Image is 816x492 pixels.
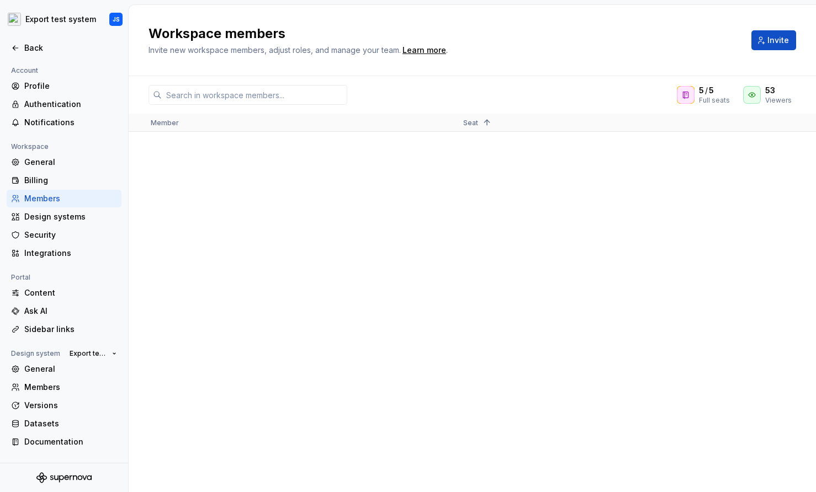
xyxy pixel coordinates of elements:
[7,271,35,284] div: Portal
[709,85,714,96] span: 5
[24,81,117,92] div: Profile
[699,85,704,96] span: 5
[162,85,347,105] input: Search in workspace members...
[24,42,117,54] div: Back
[7,320,121,338] a: Sidebar links
[7,226,121,244] a: Security
[151,119,179,127] span: Member
[7,208,121,226] a: Design systems
[24,99,117,110] div: Authentication
[765,96,792,105] div: Viewers
[24,306,117,317] div: Ask AI
[24,287,117,298] div: Content
[7,433,121,451] a: Documentation
[7,39,121,57] a: Back
[24,400,117,411] div: Versions
[24,324,117,335] div: Sidebar links
[7,244,121,262] a: Integrations
[149,25,738,42] h2: Workspace members
[7,360,121,378] a: General
[70,349,108,358] span: Export test system
[24,418,117,429] div: Datasets
[7,415,121,432] a: Datasets
[36,472,92,483] svg: Supernova Logo
[463,119,478,127] span: Seat
[402,45,446,56] a: Learn more
[8,13,21,26] img: e5527c48-e7d1-4d25-8110-9641689f5e10.png
[7,347,65,360] div: Design system
[113,15,120,24] div: JS
[7,140,53,153] div: Workspace
[7,302,121,320] a: Ask AI
[401,46,448,55] span: .
[7,95,121,113] a: Authentication
[7,77,121,95] a: Profile
[24,436,117,447] div: Documentation
[24,211,117,222] div: Design systems
[7,284,121,302] a: Content
[24,117,117,128] div: Notifications
[2,7,126,31] button: Export test systemJS
[149,45,401,55] span: Invite new workspace members, adjust roles, and manage your team.
[24,248,117,259] div: Integrations
[24,229,117,240] div: Security
[7,172,121,189] a: Billing
[7,64,43,77] div: Account
[7,190,121,207] a: Members
[7,378,121,396] a: Members
[24,382,117,393] div: Members
[699,96,730,105] div: Full seats
[24,193,117,204] div: Members
[765,85,775,96] span: 53
[7,114,121,131] a: Notifications
[7,397,121,414] a: Versions
[24,157,117,168] div: General
[7,153,121,171] a: General
[767,35,789,46] span: Invite
[699,85,730,96] div: /
[751,30,796,50] button: Invite
[24,175,117,186] div: Billing
[25,14,96,25] div: Export test system
[24,363,117,375] div: General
